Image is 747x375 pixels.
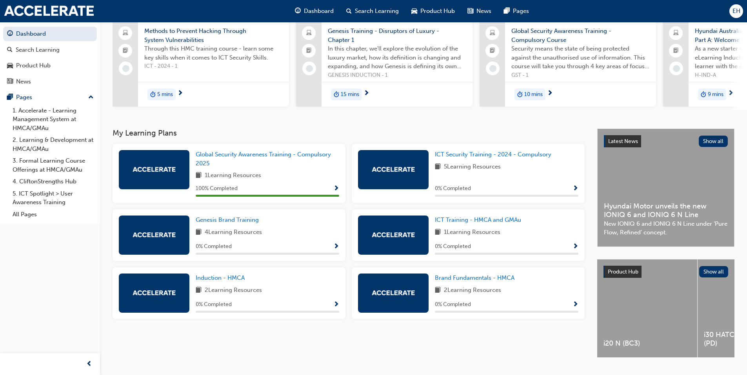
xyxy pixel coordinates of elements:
[435,150,554,159] a: ICT Security Training - 2024 - Compulsory
[9,188,97,208] a: 5. ICT Spotlight > User Awareness Training
[196,274,245,281] span: Induction - HMCA
[490,28,495,38] span: laptop-icon
[411,6,417,16] span: car-icon
[603,266,728,278] a: Product HubShow all
[333,184,339,194] button: Show Progress
[16,45,60,54] div: Search Learning
[333,300,339,310] button: Show Progress
[9,176,97,188] a: 4. CliftonStrengths Hub
[7,31,13,38] span: guage-icon
[196,171,202,181] span: book-icon
[524,90,543,99] span: 10 mins
[728,90,734,97] span: next-icon
[513,7,529,16] span: Pages
[333,243,339,250] span: Show Progress
[435,274,518,283] a: Brand Fundamentals - HMCA
[157,90,173,99] span: 5 mins
[133,290,176,295] img: accelerate-hmca
[435,151,551,158] span: ICT Security Training - 2024 - Compulsory
[573,301,578,308] span: Show Progress
[511,71,650,80] span: GST - 1
[7,47,13,54] span: search-icon
[122,65,129,72] span: learningRecordVerb_NONE-icon
[573,243,578,250] span: Show Progress
[435,274,514,281] span: Brand Fundamentals - HMCA
[480,20,656,107] a: Global Security Awareness Training - Compulsory CourseSecurity means the state of being protected...
[196,242,232,251] span: 0 % Completed
[489,65,496,72] span: learningRecordVerb_NONE-icon
[205,171,261,181] span: 1 Learning Resources
[196,228,202,237] span: book-icon
[364,90,369,97] span: next-icon
[444,228,500,237] span: 1 Learning Resources
[405,3,461,19] a: car-iconProduct Hub
[3,58,97,73] a: Product Hub
[461,3,498,19] a: news-iconNews
[3,74,97,89] a: News
[133,232,176,237] img: accelerate-hmca
[346,6,352,16] span: search-icon
[333,242,339,252] button: Show Progress
[699,266,729,277] button: Show all
[3,27,97,41] a: Dashboard
[9,134,97,155] a: 2. Learning & Development at HMCA/GMAu
[177,90,183,97] span: next-icon
[306,46,312,56] span: booktick-icon
[144,44,283,62] span: Through this HMC training course - learn some key skills when it comes to ICT Security Skills.
[604,219,728,237] span: New IONIQ 6 and IONIQ 6 N Line under ‘Pure Flow, Refined’ concept.
[4,5,94,16] img: accelerate-hmca
[306,28,312,38] span: laptop-icon
[608,268,638,275] span: Product Hub
[88,92,94,103] span: up-icon
[435,300,471,309] span: 0 % Completed
[435,184,471,193] span: 0 % Completed
[328,27,466,44] span: Genesis Training - Disruptors of Luxury - Chapter 1
[86,359,92,369] span: prev-icon
[341,90,359,99] span: 15 mins
[372,290,415,295] img: accelerate-hmca
[123,28,128,38] span: laptop-icon
[355,7,399,16] span: Search Learning
[306,65,313,72] span: learningRecordVerb_NONE-icon
[113,129,585,138] h3: My Learning Plans
[196,300,232,309] span: 0 % Completed
[295,6,301,16] span: guage-icon
[144,62,283,71] span: ICT - 2024 - 1
[205,286,262,295] span: 2 Learning Resources
[701,89,706,100] span: duration-icon
[144,27,283,44] span: Methods to Prevent Hacking Through System Vulnerabilities
[435,228,441,237] span: book-icon
[490,46,495,56] span: booktick-icon
[444,162,501,172] span: 5 Learning Resources
[673,65,680,72] span: learningRecordVerb_NONE-icon
[604,202,728,219] span: Hyundai Motor unveils the new IONIQ 6 and IONIQ 6 N Line
[511,44,650,71] span: Security means the state of being protected against the unauthorised use of information. This cou...
[673,46,679,56] span: booktick-icon
[608,138,638,145] span: Latest News
[7,62,13,69] span: car-icon
[113,20,289,107] a: Methods to Prevent Hacking Through System VulnerabilitiesThrough this HMC training course - learn...
[517,89,523,100] span: duration-icon
[673,28,679,38] span: laptop-icon
[3,43,97,57] a: Search Learning
[328,71,466,80] span: GENESIS INDUCTION - 1
[708,90,723,99] span: 9 mins
[573,242,578,252] button: Show Progress
[732,7,740,16] span: EH
[123,46,128,56] span: booktick-icon
[334,89,339,100] span: duration-icon
[699,136,728,147] button: Show all
[597,259,697,357] a: i20 N (BC3)
[328,44,466,71] span: In this chapter, we'll explore the evolution of the luxury market, how its definition is changing...
[196,151,331,167] span: Global Security Awareness Training - Compulsory 2025
[573,300,578,310] button: Show Progress
[3,25,97,90] button: DashboardSearch LearningProduct HubNews
[3,90,97,105] button: Pages
[511,27,650,44] span: Global Security Awareness Training - Compulsory Course
[16,77,31,86] div: News
[467,6,473,16] span: news-icon
[435,162,441,172] span: book-icon
[504,6,510,16] span: pages-icon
